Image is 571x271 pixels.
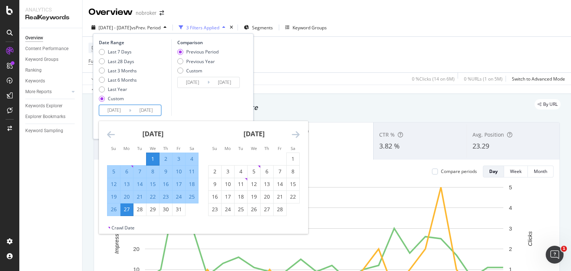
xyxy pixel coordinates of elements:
div: 10 [222,180,234,188]
a: Keyword Groups [25,56,77,63]
td: Selected. Saturday, January 18, 2025 [186,178,199,190]
td: Selected. Tuesday, January 7, 2025 [133,165,146,178]
div: 24 [172,193,185,200]
div: 24 [222,206,234,213]
div: 20 [120,193,133,200]
td: Choose Wednesday, February 19, 2025 as your check-in date. It’s available. [248,190,261,203]
td: Selected. Thursday, January 23, 2025 [159,190,172,203]
td: Choose Friday, February 28, 2025 as your check-in date. It’s available. [274,203,287,216]
div: Ranking [25,66,42,74]
div: RealKeywords [25,13,76,22]
div: Custom [108,95,124,102]
div: Custom [186,68,202,74]
td: Choose Thursday, February 20, 2025 as your check-in date. It’s available. [261,190,274,203]
div: Crawl Date [112,225,135,231]
td: Selected. Friday, January 10, 2025 [172,165,186,178]
td: Selected as end date. Monday, January 27, 2025 [120,203,133,216]
button: Apply [88,73,110,85]
div: Compare periods [441,168,477,174]
td: Choose Friday, January 31, 2025 as your check-in date. It’s available. [172,203,186,216]
div: 13 [120,180,133,188]
td: Selected. Monday, January 13, 2025 [120,178,133,190]
div: Custom [177,68,219,74]
div: 12 [248,180,260,188]
div: 21 [133,193,146,200]
a: More Reports [25,88,70,96]
td: Choose Friday, February 14, 2025 as your check-in date. It’s available. [274,178,287,190]
text: Clicks [527,231,533,246]
div: 4 [235,168,247,175]
td: Selected. Monday, January 20, 2025 [120,190,133,203]
div: Day [489,168,498,174]
small: Tu [238,146,243,151]
strong: [DATE] [243,129,265,138]
div: Last Year [99,86,137,92]
span: CTR % [379,131,395,138]
text: 3 [509,225,512,232]
div: 27 [261,206,273,213]
div: Overview [25,34,43,42]
td: Selected. Sunday, January 26, 2025 [107,203,120,216]
div: 5 [107,168,120,175]
div: Previous Year [186,58,215,65]
div: 8 [287,168,299,175]
div: 17 [222,193,234,200]
small: Fr [278,146,282,151]
div: 22 [287,193,299,200]
td: Selected. Friday, January 17, 2025 [172,178,186,190]
button: Switch to Advanced Mode [509,73,565,85]
td: Choose Thursday, February 13, 2025 as your check-in date. It’s available. [261,178,274,190]
div: 17 [172,180,185,188]
div: nobroker [136,9,157,17]
td: Choose Tuesday, February 25, 2025 as your check-in date. It’s available. [235,203,248,216]
span: By URL [543,102,558,107]
a: Explorer Bookmarks [25,113,77,121]
div: 26 [107,206,120,213]
div: 28 [274,206,286,213]
div: Keywords [25,77,45,85]
span: 23.29 [472,141,489,150]
div: 9 [209,180,221,188]
div: Last Year [108,86,127,92]
small: Sa [291,146,295,151]
small: Sa [190,146,194,151]
td: Choose Saturday, February 22, 2025 as your check-in date. It’s available. [287,190,300,203]
div: 7 [274,168,286,175]
td: Selected. Thursday, January 9, 2025 [159,165,172,178]
td: Choose Wednesday, February 12, 2025 as your check-in date. It’s available. [248,178,261,190]
td: Choose Sunday, February 2, 2025 as your check-in date. It’s available. [209,165,222,178]
span: vs Prev. Period [131,25,161,31]
div: 3 [172,155,185,163]
div: 16 [159,180,172,188]
div: 9 [159,168,172,175]
div: Last 7 Days [99,49,137,55]
td: Choose Saturday, February 1, 2025 as your check-in date. It’s available. [287,153,300,165]
small: Su [212,146,217,151]
div: 23 [159,193,172,200]
div: 0 % URLs ( 1 on 5M ) [464,76,503,82]
text: Impressions [113,223,120,254]
text: 5 [509,184,512,190]
td: Selected. Tuesday, January 21, 2025 [133,190,146,203]
div: Overview [88,6,133,19]
div: 20 [261,193,273,200]
div: 10 [172,168,185,175]
button: Month [528,166,554,177]
td: Choose Tuesday, February 18, 2025 as your check-in date. It’s available. [235,190,248,203]
td: Choose Monday, February 3, 2025 as your check-in date. It’s available. [222,165,235,178]
div: Comparison [177,39,242,46]
td: Choose Tuesday, February 11, 2025 as your check-in date. It’s available. [235,178,248,190]
small: Su [111,146,116,151]
small: Mo [123,146,130,151]
div: Previous Year [177,58,219,65]
div: 2 [209,168,221,175]
td: Selected. Tuesday, January 14, 2025 [133,178,146,190]
div: Last 6 Months [108,77,137,83]
input: End Date [131,105,161,115]
td: Selected. Friday, January 3, 2025 [172,153,186,165]
div: 25 [186,193,198,200]
td: Selected. Wednesday, January 22, 2025 [146,190,159,203]
div: 22 [146,193,159,200]
a: Overview [25,34,77,42]
div: 26 [248,206,260,213]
